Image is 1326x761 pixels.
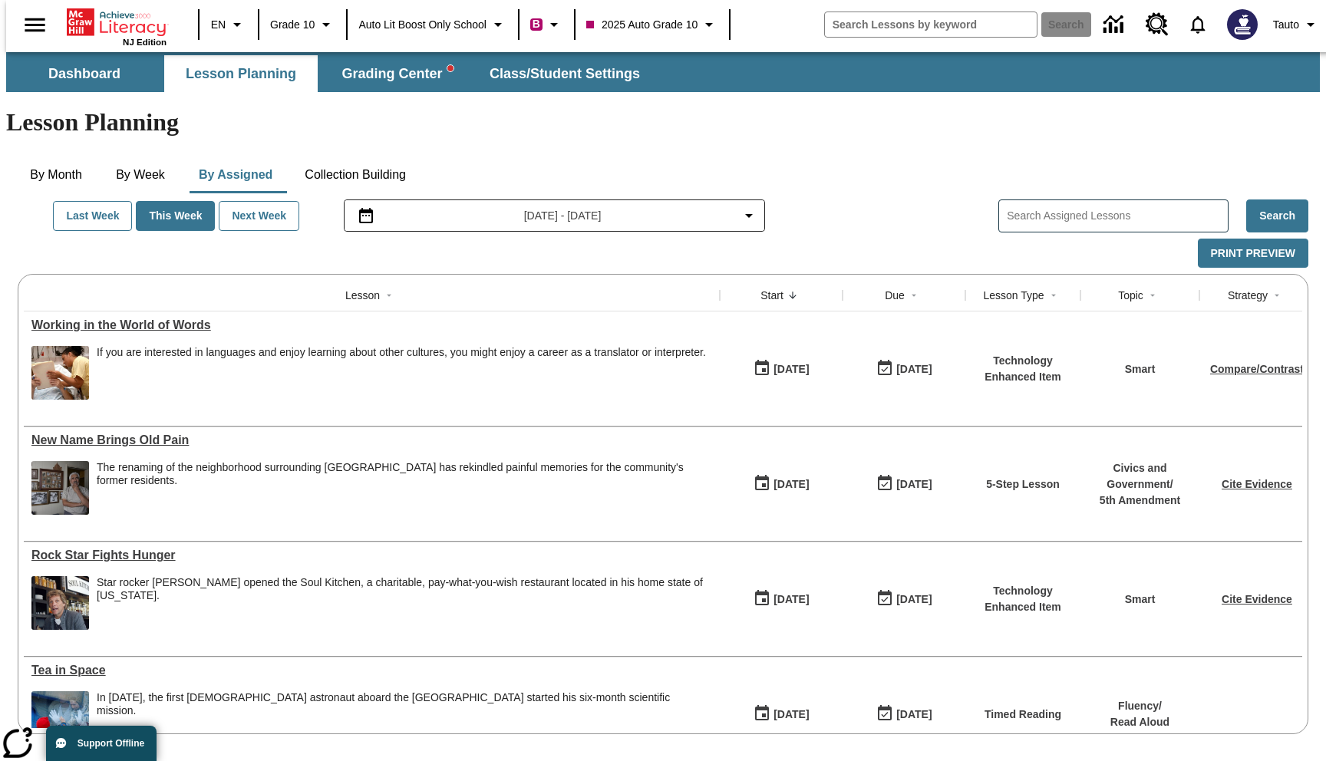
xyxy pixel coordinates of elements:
div: In [DATE], the first [DEMOGRAPHIC_DATA] astronaut aboard the [GEOGRAPHIC_DATA] started his six-mo... [97,691,712,717]
img: An interpreter holds a document for a patient at a hospital. Interpreters help people by translat... [31,346,89,400]
button: Select the date range menu item [351,206,759,225]
button: By Week [102,156,179,193]
button: Collection Building [292,156,418,193]
div: Topic [1118,288,1143,303]
button: Profile/Settings [1267,11,1326,38]
button: Last Week [53,201,132,231]
div: Working in the World of Words [31,318,712,332]
div: [DATE] [773,705,809,724]
button: Dashboard [8,55,161,92]
div: [DATE] [773,590,809,609]
button: 10/12/25: Last day the lesson can be accessed [871,700,937,729]
button: Sort [1143,286,1162,305]
button: School: Auto Lit Boost only School, Select your school [352,11,513,38]
button: By Month [18,156,94,193]
button: 10/07/25: First time the lesson was available [748,354,814,384]
button: Sort [783,286,802,305]
a: Cite Evidence [1222,478,1292,490]
button: Support Offline [46,726,157,761]
button: Grade: Grade 10, Select a grade [264,11,341,38]
div: Due [885,288,905,303]
a: Data Center [1094,4,1136,46]
button: Sort [380,286,398,305]
button: Next Week [219,201,299,231]
p: Fluency / [1110,698,1169,714]
p: Technology Enhanced Item [973,583,1073,615]
span: Lesson Planning [186,65,296,83]
div: Start [760,288,783,303]
div: [DATE] [896,360,932,379]
span: [DATE] - [DATE] [524,208,602,224]
div: New Name Brings Old Pain [31,433,712,447]
div: [DATE] [773,360,809,379]
span: 2025 Auto Grade 10 [586,17,698,33]
a: Resource Center, Will open in new tab [1136,4,1178,45]
span: Tauto [1273,17,1299,33]
div: The renaming of the neighborhood surrounding Dodger Stadium has rekindled painful memories for th... [97,461,712,515]
input: search field [825,12,1037,37]
div: Tea in Space [31,664,712,677]
button: Language: EN, Select a language [204,11,253,38]
button: Lesson Planning [164,55,318,92]
p: Technology Enhanced Item [973,353,1073,385]
div: In December 2015, the first British astronaut aboard the International Space Station started his ... [97,691,712,745]
button: 10/07/25: First time the lesson was available [748,469,814,499]
button: Grading Center [321,55,474,92]
div: Star rocker Jon Bon Jovi opened the Soul Kitchen, a charitable, pay-what-you-wish restaurant loca... [97,576,712,630]
button: Select a new avatar [1218,5,1267,44]
svg: writing assistant alert [447,65,454,71]
div: [DATE] [773,475,809,494]
img: An astronaut, the first from the United Kingdom to travel to the International Space Station, wav... [31,691,89,745]
p: Timed Reading [985,707,1061,723]
button: Boost Class color is violet red. Change class color [524,11,569,38]
div: Rock Star Fights Hunger [31,549,712,562]
p: Civics and Government / [1088,460,1192,493]
span: Dashboard [48,65,120,83]
div: [DATE] [896,590,932,609]
img: Avatar [1227,9,1258,40]
img: dodgertown_121813.jpg [31,461,89,515]
span: If you are interested in languages and enjoy learning about other cultures, you might enjoy a car... [97,346,706,400]
div: [DATE] [896,705,932,724]
div: Lesson [345,288,380,303]
button: 10/13/25: Last day the lesson can be accessed [871,469,937,499]
button: 10/07/25: Last day the lesson can be accessed [871,354,937,384]
button: 10/06/25: First time the lesson was available [748,700,814,729]
span: NJ Edition [123,38,167,47]
div: If you are interested in languages and enjoy learning about other cultures, you might enjoy a car... [97,346,706,359]
a: Tea in Space, Lessons [31,664,712,677]
button: Class: 2025 Auto Grade 10, Select your class [580,11,724,38]
button: Sort [1044,286,1063,305]
button: Search [1246,199,1308,232]
p: Read Aloud [1110,714,1169,730]
p: 5-Step Lesson [986,476,1060,493]
img: A man in a restaurant with jars and dishes in the background and a sign that says Soul Kitchen. R... [31,576,89,630]
a: Compare/Contrast [1210,363,1304,375]
div: Lesson Type [983,288,1044,303]
span: Auto Lit Boost only School [358,17,487,33]
span: Support Offline [78,738,144,749]
button: Sort [905,286,923,305]
div: The renaming of the neighborhood surrounding [GEOGRAPHIC_DATA] has rekindled painful memories for... [97,461,712,487]
button: This Week [136,201,215,231]
a: New Name Brings Old Pain, Lessons [31,433,712,447]
h1: Lesson Planning [6,108,1320,137]
button: 10/06/25: First time the lesson was available [748,585,814,614]
button: 10/08/25: Last day the lesson can be accessed [871,585,937,614]
button: Sort [1268,286,1286,305]
p: Smart [1125,361,1156,377]
div: Strategy [1228,288,1268,303]
p: 5th Amendment [1088,493,1192,509]
span: EN [211,17,226,33]
span: B [533,15,540,34]
svg: Collapse Date Range Filter [740,206,758,225]
a: Working in the World of Words, Lessons [31,318,712,332]
div: SubNavbar [6,52,1320,92]
a: Rock Star Fights Hunger , Lessons [31,549,712,562]
div: SubNavbar [6,55,654,92]
span: Grade 10 [270,17,315,33]
div: [DATE] [896,475,932,494]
